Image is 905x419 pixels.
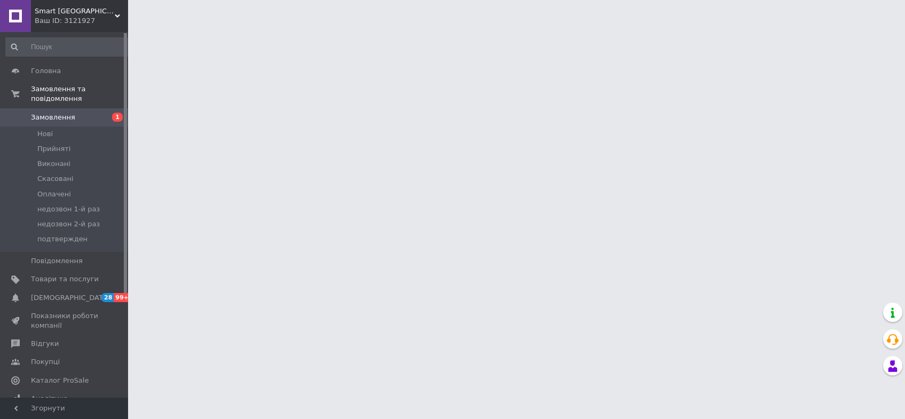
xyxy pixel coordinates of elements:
[35,6,115,16] span: Smart City Mall
[37,129,53,139] span: Нові
[114,293,131,302] span: 99+
[31,376,89,385] span: Каталог ProSale
[31,311,99,330] span: Показники роботи компанії
[31,256,83,266] span: Повідомлення
[37,234,88,244] span: подтвержден
[31,66,61,76] span: Головна
[37,204,100,214] span: недозвон 1-й раз
[5,37,133,57] input: Пошук
[31,339,59,349] span: Відгуки
[31,293,110,303] span: [DEMOGRAPHIC_DATA]
[112,113,123,122] span: 1
[35,16,128,26] div: Ваш ID: 3121927
[37,144,70,154] span: Прийняті
[31,113,75,122] span: Замовлення
[31,84,128,104] span: Замовлення та повідомлення
[31,394,68,404] span: Аналітика
[31,274,99,284] span: Товари та послуги
[31,357,60,367] span: Покупці
[37,174,74,184] span: Скасовані
[37,219,100,229] span: недозвон 2-й раз
[101,293,114,302] span: 28
[37,159,70,169] span: Виконані
[37,189,71,199] span: Оплачені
